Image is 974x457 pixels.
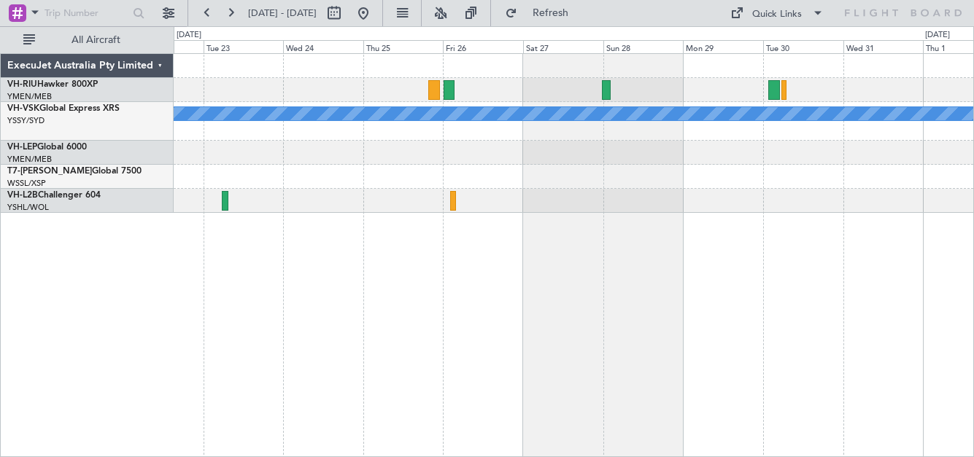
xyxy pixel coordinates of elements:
[7,104,120,113] a: VH-VSKGlobal Express XRS
[38,35,154,45] span: All Aircraft
[283,40,363,53] div: Wed 24
[363,40,444,53] div: Thu 25
[7,191,101,200] a: VH-L2BChallenger 604
[16,28,158,52] button: All Aircraft
[7,178,46,189] a: WSSL/XSP
[45,2,128,24] input: Trip Number
[752,7,802,22] div: Quick Links
[7,115,45,126] a: YSSY/SYD
[204,40,284,53] div: Tue 23
[523,40,603,53] div: Sat 27
[7,154,52,165] a: YMEN/MEB
[520,8,581,18] span: Refresh
[248,7,317,20] span: [DATE] - [DATE]
[7,202,49,213] a: YSHL/WOL
[7,143,87,152] a: VH-LEPGlobal 6000
[7,80,37,89] span: VH-RIU
[925,29,950,42] div: [DATE]
[843,40,924,53] div: Wed 31
[603,40,684,53] div: Sun 28
[7,80,98,89] a: VH-RIUHawker 800XP
[443,40,523,53] div: Fri 26
[683,40,763,53] div: Mon 29
[7,104,39,113] span: VH-VSK
[177,29,201,42] div: [DATE]
[498,1,586,25] button: Refresh
[7,143,37,152] span: VH-LEP
[7,191,38,200] span: VH-L2B
[723,1,831,25] button: Quick Links
[763,40,843,53] div: Tue 30
[7,91,52,102] a: YMEN/MEB
[7,167,92,176] span: T7-[PERSON_NAME]
[7,167,142,176] a: T7-[PERSON_NAME]Global 7500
